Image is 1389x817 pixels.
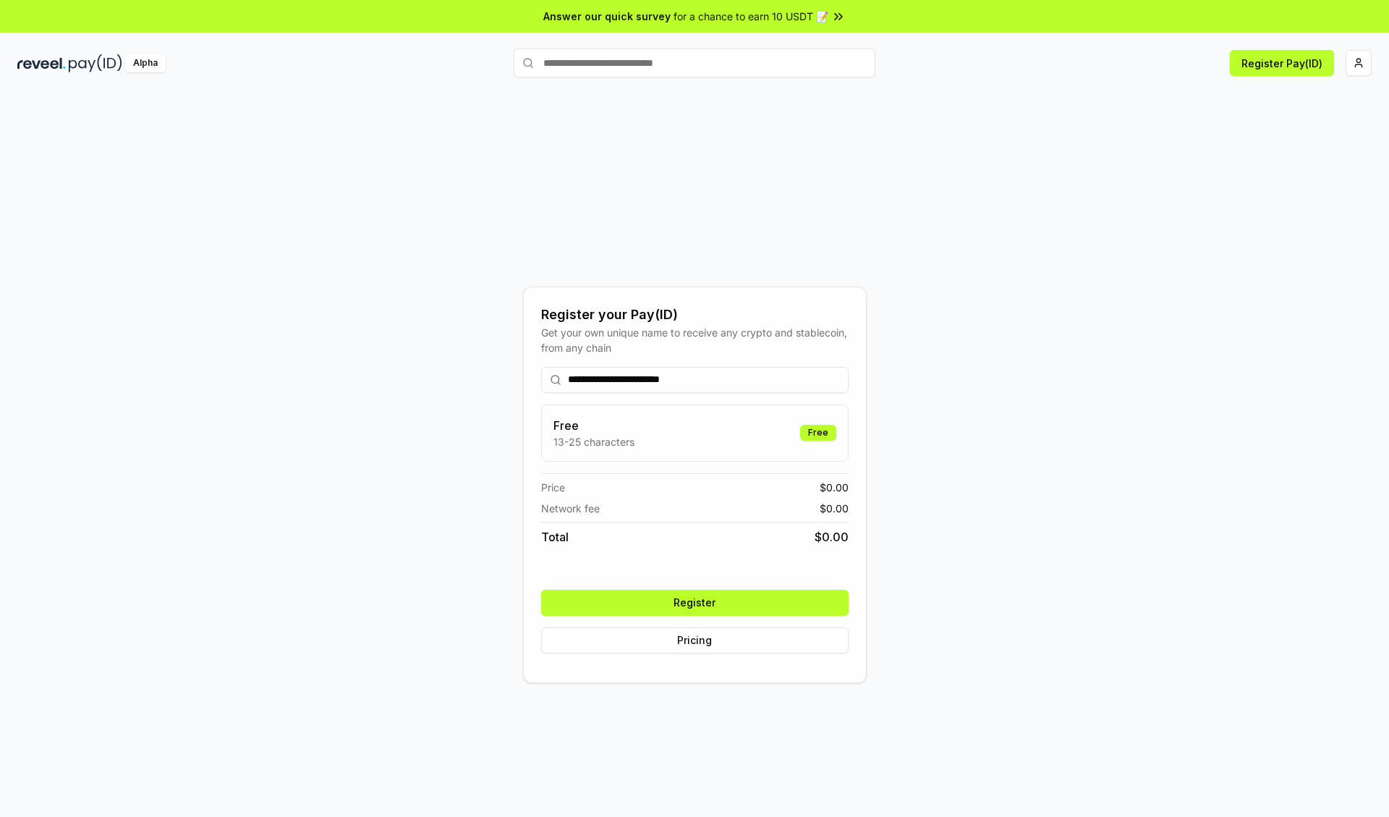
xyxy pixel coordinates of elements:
[543,9,671,24] span: Answer our quick survey
[17,54,66,72] img: reveel_dark
[541,305,849,325] div: Register your Pay(ID)
[553,417,634,434] h3: Free
[69,54,122,72] img: pay_id
[553,434,634,449] p: 13-25 characters
[541,325,849,355] div: Get your own unique name to receive any crypto and stablecoin, from any chain
[820,501,849,516] span: $ 0.00
[674,9,828,24] span: for a chance to earn 10 USDT 📝
[125,54,166,72] div: Alpha
[541,480,565,495] span: Price
[541,501,600,516] span: Network fee
[541,627,849,653] button: Pricing
[541,590,849,616] button: Register
[815,528,849,546] span: $ 0.00
[541,528,569,546] span: Total
[820,480,849,495] span: $ 0.00
[1230,50,1334,76] button: Register Pay(ID)
[800,425,836,441] div: Free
